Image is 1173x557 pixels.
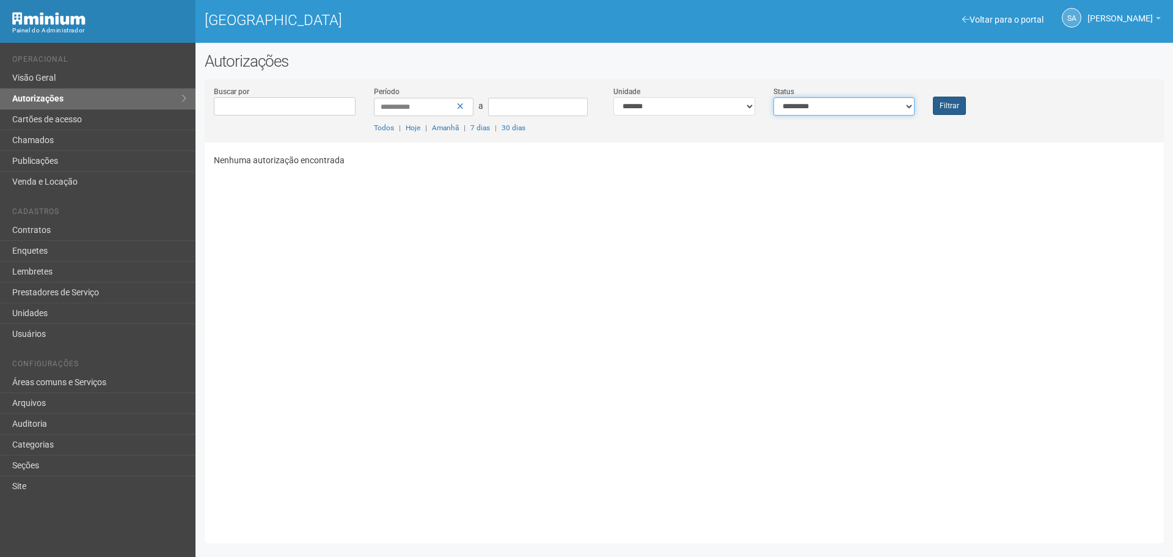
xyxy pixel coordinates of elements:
[613,86,640,97] label: Unidade
[374,86,400,97] label: Período
[495,124,497,132] span: |
[425,124,427,132] span: |
[962,15,1043,24] a: Voltar para o portal
[12,207,186,220] li: Cadastros
[12,55,186,68] li: Operacional
[205,12,675,28] h1: [GEOGRAPHIC_DATA]
[1062,8,1081,28] a: SA
[773,86,794,97] label: Status
[214,86,249,97] label: Buscar por
[12,25,186,36] div: Painel do Administrador
[464,124,466,132] span: |
[933,97,966,115] button: Filtrar
[432,124,459,132] a: Amanhã
[374,124,394,132] a: Todos
[478,101,483,111] span: a
[470,124,490,132] a: 7 dias
[1087,2,1153,23] span: Silvio Anjos
[399,124,401,132] span: |
[214,155,1155,166] p: Nenhuma autorização encontrada
[12,360,186,372] li: Configurações
[406,124,420,132] a: Hoje
[502,124,525,132] a: 30 dias
[205,52,1164,70] h2: Autorizações
[1087,15,1161,25] a: [PERSON_NAME]
[12,12,86,25] img: Minium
